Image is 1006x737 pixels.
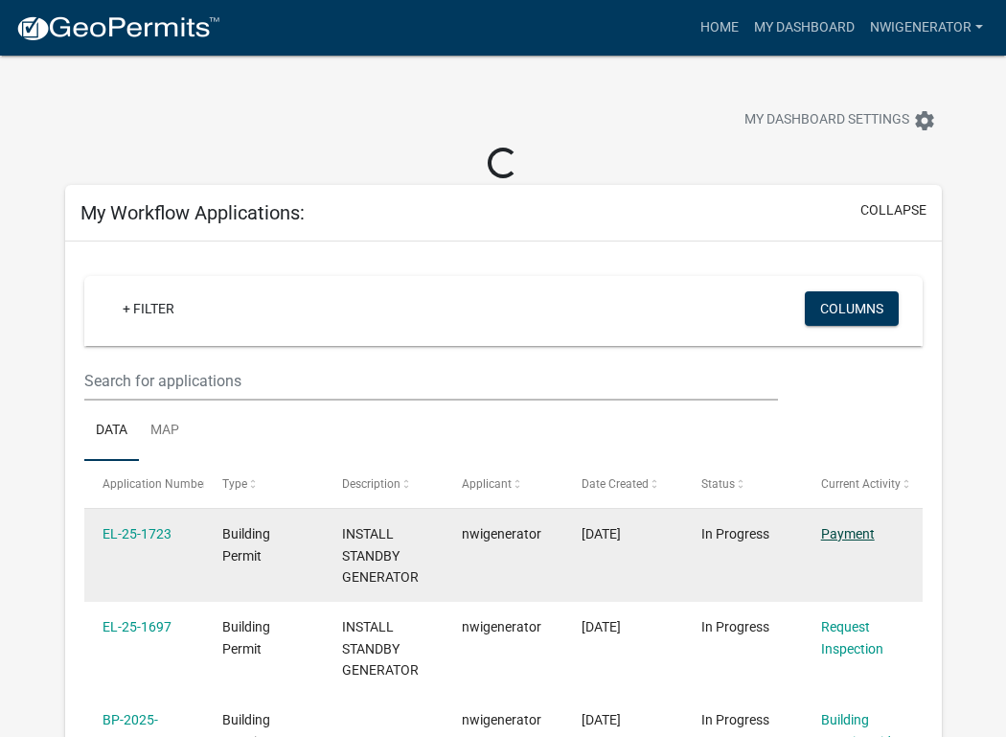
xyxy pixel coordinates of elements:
[222,477,247,491] span: Type
[103,477,207,491] span: Application Number
[701,619,769,634] span: In Progress
[462,477,512,491] span: Applicant
[84,461,204,507] datatable-header-cell: Application Number
[222,526,270,564] span: Building Permit
[913,109,936,132] i: settings
[204,461,324,507] datatable-header-cell: Type
[80,201,305,224] h5: My Workflow Applications:
[693,10,746,46] a: Home
[324,461,444,507] datatable-header-cell: Description
[582,477,649,491] span: Date Created
[222,619,270,656] span: Building Permit
[821,526,875,541] a: Payment
[701,526,769,541] span: In Progress
[683,461,803,507] datatable-header-cell: Status
[862,10,991,46] a: nwigenerator
[444,461,563,507] datatable-header-cell: Applicant
[103,526,171,541] a: EL-25-1723
[139,401,191,462] a: Map
[821,619,883,656] a: Request Inspection
[462,526,541,541] span: nwigenerator
[84,401,139,462] a: Data
[342,526,419,586] span: INSTALL STANDBY GENERATOR
[701,477,735,491] span: Status
[860,200,926,220] button: collapse
[342,477,400,491] span: Description
[821,477,901,491] span: Current Activity
[342,619,419,679] span: INSTALL STANDBY GENERATOR
[805,291,899,326] button: Columns
[107,291,190,326] a: + Filter
[746,10,862,46] a: My Dashboard
[563,461,683,507] datatable-header-cell: Date Created
[103,619,171,634] a: EL-25-1697
[701,712,769,727] span: In Progress
[582,712,621,727] span: 09/04/2025
[84,361,778,401] input: Search for applications
[744,109,909,132] span: My Dashboard Settings
[582,526,621,541] span: 09/09/2025
[803,461,923,507] datatable-header-cell: Current Activity
[462,712,541,727] span: nwigenerator
[729,102,951,139] button: My Dashboard Settingssettings
[462,619,541,634] span: nwigenerator
[582,619,621,634] span: 09/08/2025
